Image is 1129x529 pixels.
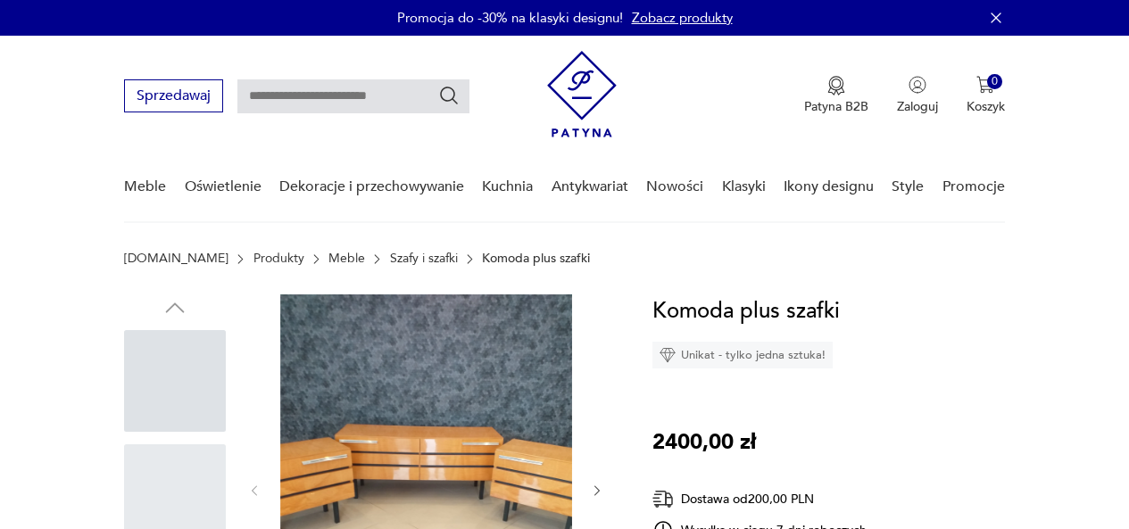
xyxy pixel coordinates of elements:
a: Ikony designu [784,153,874,221]
button: 0Koszyk [967,76,1005,115]
p: Promocja do -30% na klasyki designu! [397,9,623,27]
button: Szukaj [438,85,460,106]
div: 0 [987,74,1002,89]
a: Nowości [646,153,703,221]
img: Ikonka użytkownika [909,76,926,94]
a: Ikona medaluPatyna B2B [804,76,868,115]
h1: Komoda plus szafki [652,294,840,328]
a: Szafy i szafki [390,252,458,266]
a: Style [892,153,924,221]
p: Komoda plus szafki [482,252,590,266]
img: Patyna - sklep z meblami i dekoracjami vintage [547,51,617,137]
div: Dostawa od 200,00 PLN [652,488,867,510]
a: [DOMAIN_NAME] [124,252,228,266]
a: Zobacz produkty [632,9,733,27]
a: Promocje [942,153,1005,221]
div: Unikat - tylko jedna sztuka! [652,342,833,368]
p: Zaloguj [897,98,938,115]
a: Antykwariat [552,153,628,221]
img: Ikona diamentu [660,347,676,363]
img: Ikona medalu [827,76,845,95]
p: 2400,00 zł [652,426,756,459]
img: Ikona koszyka [976,76,994,94]
button: Patyna B2B [804,76,868,115]
a: Klasyki [722,153,766,221]
a: Meble [328,252,365,266]
a: Oświetlenie [185,153,261,221]
p: Koszyk [967,98,1005,115]
a: Sprzedawaj [124,91,223,103]
a: Produkty [253,252,304,266]
a: Dekoracje i przechowywanie [279,153,464,221]
a: Kuchnia [482,153,533,221]
button: Sprzedawaj [124,79,223,112]
a: Meble [124,153,166,221]
button: Zaloguj [897,76,938,115]
p: Patyna B2B [804,98,868,115]
img: Ikona dostawy [652,488,674,510]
